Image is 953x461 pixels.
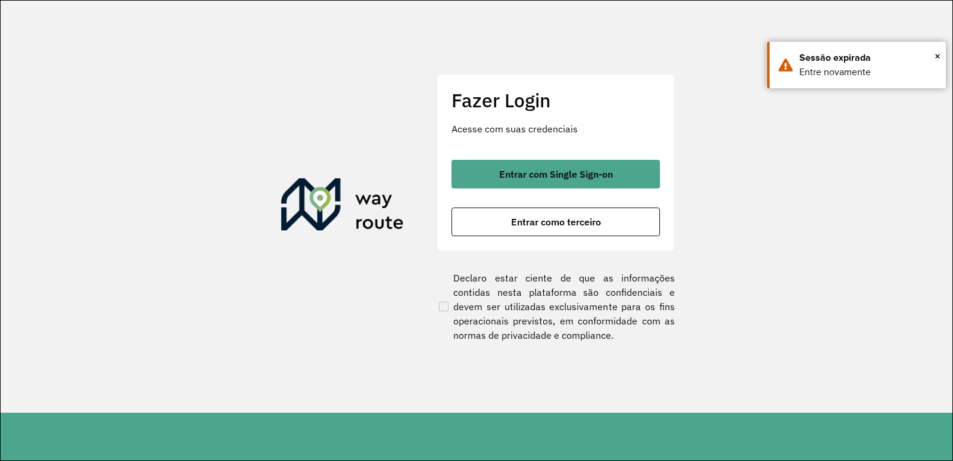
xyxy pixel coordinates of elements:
[511,217,601,227] span: Entrar como terceiro
[935,47,940,65] button: Close
[451,122,660,136] p: Acesse com suas credenciais
[451,89,660,112] h2: Fazer Login
[451,208,660,236] button: button
[451,160,660,188] button: button
[281,178,404,236] img: Roteirizador AmbevTech
[799,51,937,65] div: Sessão expirada
[437,271,675,342] label: Declaro estar ciente de que as informações contidas nesta plataforma são confidenciais e devem se...
[499,169,613,179] span: Entrar com Single Sign-on
[799,65,937,79] div: Entre novamente
[935,47,940,65] span: ×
